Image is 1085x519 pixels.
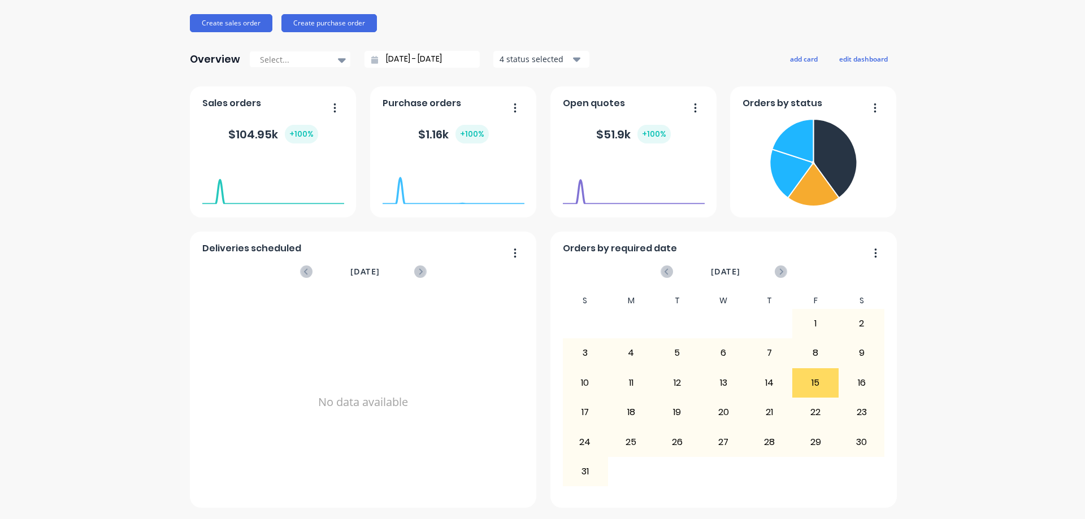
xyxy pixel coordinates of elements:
div: 10 [563,369,608,397]
button: Create sales order [190,14,272,32]
div: 19 [655,398,700,426]
div: 6 [701,339,746,367]
div: 4 status selected [500,53,571,65]
div: 30 [839,428,884,456]
button: edit dashboard [832,51,895,66]
div: 25 [609,428,654,456]
div: W [700,293,747,309]
div: 8 [793,339,838,367]
div: 2 [839,309,884,338]
div: 11 [609,369,654,397]
div: S [562,293,609,309]
div: 3 [563,339,608,367]
span: Orders by status [743,97,822,110]
div: 16 [839,369,884,397]
span: Open quotes [563,97,625,110]
div: 13 [701,369,746,397]
div: 24 [563,428,608,456]
div: 31 [563,457,608,486]
div: 9 [839,339,884,367]
span: Purchase orders [383,97,461,110]
div: T [654,293,701,309]
div: $ 104.95k [228,125,318,143]
div: + 100 % [285,125,318,143]
div: T [747,293,793,309]
div: S [839,293,885,309]
button: Create purchase order [281,14,377,32]
div: 17 [563,398,608,426]
div: 12 [655,369,700,397]
div: 22 [793,398,838,426]
div: F [792,293,839,309]
div: 26 [655,428,700,456]
div: 29 [793,428,838,456]
div: M [608,293,654,309]
div: 20 [701,398,746,426]
div: 5 [655,339,700,367]
button: add card [783,51,825,66]
div: 21 [747,398,792,426]
div: 18 [609,398,654,426]
div: 14 [747,369,792,397]
div: + 100 % [637,125,671,143]
div: + 100 % [455,125,489,143]
div: 27 [701,428,746,456]
span: [DATE] [711,265,740,278]
div: 15 [793,369,838,397]
div: $ 51.9k [596,125,671,143]
span: Deliveries scheduled [202,242,301,255]
div: Overview [190,48,240,71]
div: 7 [747,339,792,367]
div: No data available [202,293,524,512]
div: 4 [609,339,654,367]
div: $ 1.16k [418,125,489,143]
span: Sales orders [202,97,261,110]
div: 23 [839,398,884,426]
div: 1 [793,309,838,338]
button: 4 status selected [493,51,589,68]
div: 28 [747,428,792,456]
span: [DATE] [350,265,380,278]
